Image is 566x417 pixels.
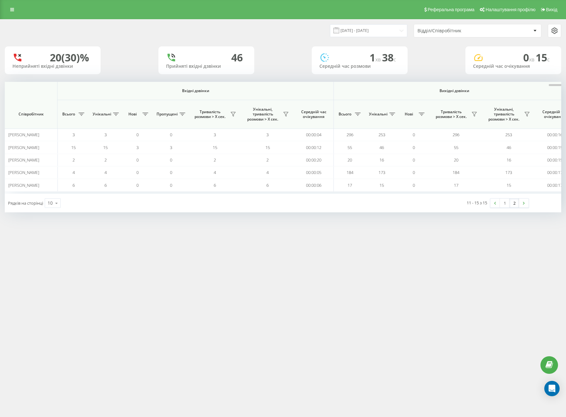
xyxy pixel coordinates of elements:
[266,182,269,188] span: 6
[71,145,76,150] span: 15
[104,169,107,175] span: 4
[266,169,269,175] span: 4
[266,132,269,138] span: 3
[214,132,216,138] span: 3
[8,182,39,188] span: [PERSON_NAME]
[349,88,560,93] span: Вихідні дзвінки
[454,145,458,150] span: 55
[505,169,512,175] span: 173
[370,51,382,64] span: 1
[244,107,281,122] span: Унікальні, тривалість розмови > Х сек.
[170,157,172,163] span: 0
[454,157,458,163] span: 20
[213,145,217,150] span: 15
[294,129,334,141] td: 00:00:04
[166,64,247,69] div: Прийняті вхідні дзвінки
[413,145,415,150] span: 0
[170,132,172,138] span: 0
[12,64,93,69] div: Неприйняті вхідні дзвінки
[523,51,536,64] span: 0
[93,112,111,117] span: Унікальні
[48,200,53,206] div: 10
[473,64,554,69] div: Середній час очікування
[136,157,139,163] span: 0
[375,56,382,63] span: хв
[214,157,216,163] span: 2
[428,7,475,12] span: Реферальна програма
[507,182,511,188] span: 15
[505,132,512,138] span: 253
[454,182,458,188] span: 17
[8,145,39,150] span: [PERSON_NAME]
[104,132,107,138] span: 3
[379,145,384,150] span: 46
[8,132,39,138] span: [PERSON_NAME]
[433,109,470,119] span: Тривалість розмови > Х сек.
[136,182,139,188] span: 0
[453,132,459,138] span: 296
[73,169,75,175] span: 4
[347,132,353,138] span: 296
[8,169,39,175] span: [PERSON_NAME]
[413,169,415,175] span: 0
[10,112,52,117] span: Співробітник
[50,51,89,64] div: 20 (30)%
[319,64,400,69] div: Середній час розмови
[347,169,353,175] span: 184
[453,169,459,175] span: 184
[299,109,329,119] span: Середній час очікування
[125,112,141,117] span: Нові
[73,132,75,138] span: 3
[529,56,536,63] span: хв
[214,182,216,188] span: 6
[170,145,172,150] span: 3
[417,28,494,34] div: Відділ/Співробітник
[413,132,415,138] span: 0
[500,199,509,208] a: 1
[507,145,511,150] span: 46
[509,199,519,208] a: 2
[507,157,511,163] span: 16
[294,166,334,179] td: 00:00:05
[379,182,384,188] span: 15
[294,179,334,191] td: 00:00:06
[401,112,417,117] span: Нові
[8,157,39,163] span: [PERSON_NAME]
[379,157,384,163] span: 16
[546,7,557,12] span: Вихід
[136,169,139,175] span: 0
[348,182,352,188] span: 17
[157,112,178,117] span: Пропущені
[103,145,108,150] span: 15
[192,109,228,119] span: Тривалість розмови > Х сек.
[73,157,75,163] span: 2
[214,169,216,175] span: 4
[136,132,139,138] span: 0
[486,7,535,12] span: Налаштування профілю
[136,145,139,150] span: 3
[8,200,43,206] span: Рядків на сторінці
[294,141,334,153] td: 00:00:12
[74,88,317,93] span: Вхідні дзвінки
[382,51,396,64] span: 38
[170,182,172,188] span: 0
[170,169,172,175] span: 0
[348,145,352,150] span: 55
[486,107,522,122] span: Унікальні, тривалість розмови > Х сек.
[348,157,352,163] span: 20
[413,157,415,163] span: 0
[379,132,385,138] span: 253
[394,56,396,63] span: c
[104,157,107,163] span: 2
[265,145,270,150] span: 15
[547,56,550,63] span: c
[467,200,487,206] div: 11 - 15 з 15
[294,154,334,166] td: 00:00:20
[231,51,243,64] div: 46
[369,112,387,117] span: Унікальні
[61,112,77,117] span: Всього
[544,381,560,396] div: Open Intercom Messenger
[379,169,385,175] span: 173
[73,182,75,188] span: 6
[337,112,353,117] span: Всього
